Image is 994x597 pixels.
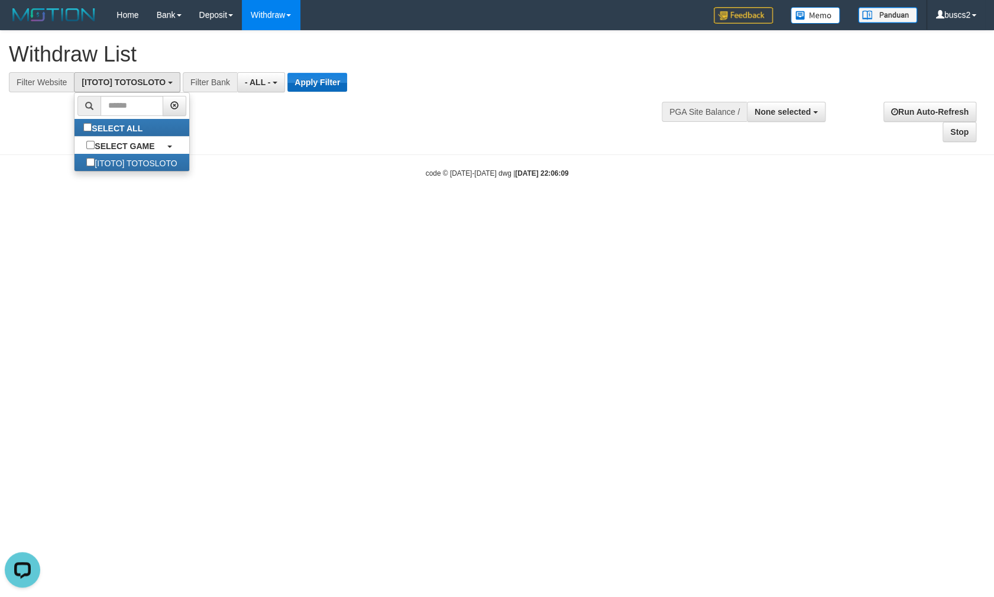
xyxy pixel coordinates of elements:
img: Feedback.jpg [714,7,773,24]
div: PGA Site Balance / [662,102,747,122]
small: code © [DATE]-[DATE] dwg | [426,169,569,178]
input: SELECT ALL [83,123,92,131]
button: None selected [747,102,825,122]
div: Filter Bank [183,72,237,92]
input: SELECT GAME [86,141,95,149]
span: - ALL - [245,78,271,87]
img: Button%20Memo.svg [791,7,840,24]
img: panduan.png [858,7,917,23]
img: MOTION_logo.png [9,6,99,24]
a: SELECT GAME [75,137,189,154]
div: Filter Website [9,72,74,92]
input: [ITOTO] TOTOSLOTO [86,158,95,166]
h1: Withdraw List [9,43,651,66]
button: Apply Filter [287,73,347,92]
a: Stop [943,122,976,142]
span: [ITOTO] TOTOSLOTO [82,78,166,87]
button: [ITOTO] TOTOSLOTO [74,72,180,92]
label: SELECT ALL [75,119,154,136]
strong: [DATE] 22:06:09 [515,169,568,178]
b: SELECT GAME [95,141,154,151]
label: [ITOTO] TOTOSLOTO [75,154,189,171]
button: Open LiveChat chat widget [5,5,40,40]
button: - ALL - [237,72,285,92]
a: Run Auto-Refresh [883,102,976,122]
span: None selected [755,107,811,117]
